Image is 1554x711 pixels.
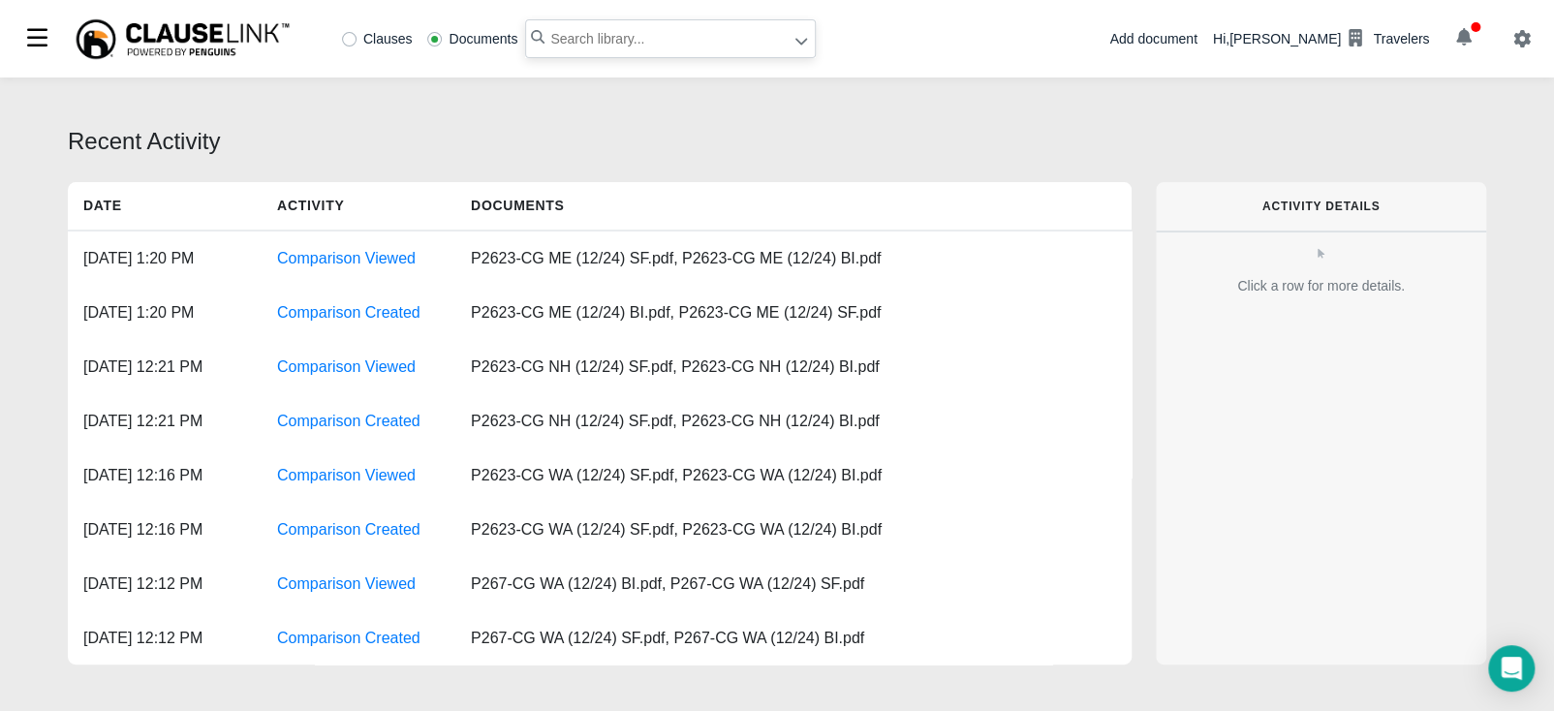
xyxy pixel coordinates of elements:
[277,467,416,483] a: Comparison Viewed
[68,394,262,448] div: [DATE] 12:21 PM
[68,557,262,611] div: [DATE] 12:12 PM
[455,340,895,394] div: P2623-CG NH (12/24) SF.pdf, P2623-CG NH (12/24) BI.pdf
[455,232,896,286] div: P2623-CG ME (12/24) SF.pdf, P2623-CG ME (12/24) BI.pdf
[277,521,420,538] a: Comparison Created
[262,182,455,230] h5: Activity
[455,286,896,340] div: P2623-CG ME (12/24) BI.pdf, P2623-CG ME (12/24) SF.pdf
[427,32,517,46] label: Documents
[68,503,262,557] div: [DATE] 12:16 PM
[68,182,262,230] h5: Date
[455,557,880,611] div: P267-CG WA (12/24) BI.pdf, P267-CG WA (12/24) SF.pdf
[455,611,880,665] div: P267-CG WA (12/24) SF.pdf, P267-CG WA (12/24) BI.pdf
[455,503,897,557] div: P2623-CG WA (12/24) SF.pdf, P2623-CG WA (12/24) BI.pdf
[277,413,420,429] a: Comparison Created
[68,124,1486,159] div: Recent Activity
[1109,29,1197,49] div: Add document
[525,19,816,58] input: Search library...
[277,358,416,375] a: Comparison Viewed
[74,17,292,61] img: ClauseLink
[277,575,416,592] a: Comparison Viewed
[277,304,420,321] a: Comparison Created
[68,611,262,665] div: [DATE] 12:12 PM
[68,286,262,340] div: [DATE] 1:20 PM
[455,448,897,503] div: P2623-CG WA (12/24) SF.pdf, P2623-CG WA (12/24) BI.pdf
[1213,22,1429,55] div: Hi, [PERSON_NAME]
[1488,645,1535,692] div: Open Intercom Messenger
[68,448,262,503] div: [DATE] 12:16 PM
[1171,276,1471,296] div: Click a row for more details.
[68,340,262,394] div: [DATE] 12:21 PM
[277,250,416,266] a: Comparison Viewed
[455,182,843,230] h5: Documents
[277,630,420,646] a: Comparison Created
[1187,200,1455,213] h6: Activity Details
[455,394,895,448] div: P2623-CG NH (12/24) SF.pdf, P2623-CG NH (12/24) BI.pdf
[68,232,262,286] div: [DATE] 1:20 PM
[342,32,413,46] label: Clauses
[1373,29,1429,49] div: Travelers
